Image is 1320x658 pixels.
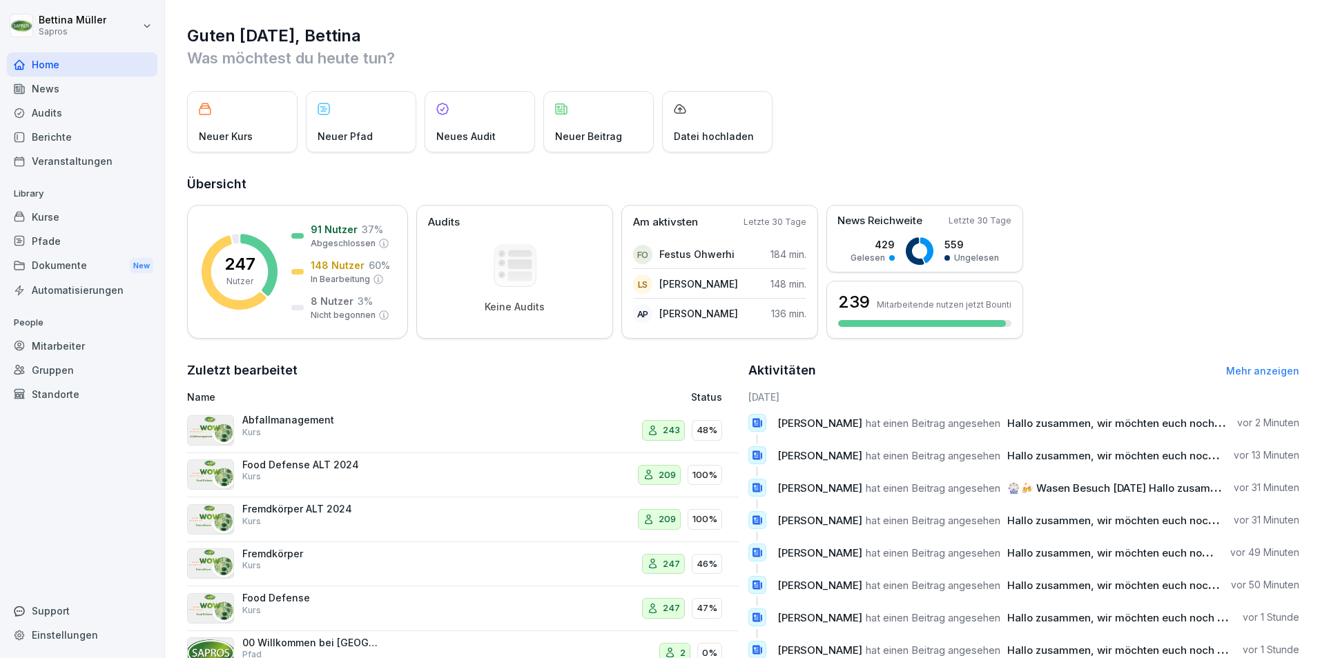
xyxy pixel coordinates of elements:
a: Mehr anzeigen [1226,365,1299,377]
p: Ungelesen [954,252,999,264]
a: Kurse [7,205,157,229]
p: 91 Nutzer [311,222,358,237]
p: Festus Ohwerhi [659,247,735,261]
p: Nicht begonnen [311,309,376,321]
p: Neuer Beitrag [555,129,622,143]
p: Fremdkörper [242,548,380,560]
p: Neues Audit [436,129,496,143]
h2: Übersicht [187,175,1299,194]
p: Bettina Müller [39,14,106,26]
div: FO [633,245,652,264]
span: hat einen Beitrag angesehen [866,611,1000,624]
p: Am aktivsten [633,215,698,230]
p: Was möchtest du heute tun? [187,47,1299,69]
span: [PERSON_NAME] [777,417,862,430]
img: b09us41hredzt9sfzsl3gafq.png [187,593,234,624]
span: hat einen Beitrag angesehen [866,644,1000,657]
p: 209 [659,468,676,482]
span: hat einen Beitrag angesehen [866,417,1000,430]
p: 47% [697,601,717,615]
p: Food Defense ALT 2024 [242,459,380,471]
p: Neuer Kurs [199,129,253,143]
span: hat einen Beitrag angesehen [866,579,1000,592]
p: Letzte 30 Tage [949,215,1011,227]
p: Food Defense [242,592,380,604]
span: hat einen Beitrag angesehen [866,514,1000,527]
p: 209 [659,512,676,526]
p: Kurs [242,470,261,483]
a: Audits [7,101,157,125]
p: 46% [697,557,717,571]
p: News Reichweite [837,213,922,229]
a: Home [7,52,157,77]
a: Fremdkörper ALT 2024Kurs209100% [187,497,739,542]
p: 60 % [369,258,390,272]
a: DokumenteNew [7,253,157,279]
p: Datei hochladen [674,129,754,143]
h6: [DATE] [748,390,1300,404]
div: LS [633,275,652,294]
a: Mitarbeiter [7,334,157,358]
p: Audits [428,215,460,230]
p: Abfallmanagement [242,414,380,426]
p: Kurs [242,559,261,572]
div: Einstellungen [7,623,157,647]
p: vor 2 Minuten [1237,416,1299,430]
p: Kurs [242,515,261,528]
a: Veranstaltungen [7,149,157,173]
p: 148 Nutzer [311,258,365,272]
div: Dokumente [7,253,157,279]
p: [PERSON_NAME] [659,306,738,321]
p: Nutzer [226,275,253,288]
div: Standorte [7,382,157,406]
p: 37 % [362,222,383,237]
p: vor 1 Stunde [1243,610,1299,624]
a: Berichte [7,125,157,149]
p: Letzte 30 Tage [744,216,806,228]
p: 48% [697,423,717,437]
a: FremdkörperKurs24746% [187,542,739,587]
p: Neuer Pfad [318,129,373,143]
h3: 239 [838,290,870,314]
p: Kurs [242,604,261,617]
h2: Zuletzt bearbeitet [187,361,739,380]
a: AbfallmanagementKurs24348% [187,408,739,453]
span: [PERSON_NAME] [777,579,862,592]
span: hat einen Beitrag angesehen [866,546,1000,559]
img: b09us41hredzt9sfzsl3gafq.png [187,459,234,490]
p: 3 % [358,294,373,308]
p: vor 49 Minuten [1230,546,1299,559]
p: Name [187,390,532,404]
p: People [7,312,157,334]
h2: Aktivitäten [748,361,816,380]
p: 100% [692,512,717,526]
div: Support [7,599,157,623]
h1: Guten [DATE], Bettina [187,25,1299,47]
p: 247 [224,256,255,272]
img: tkgbk1fn8zp48wne4tjen41h.png [187,504,234,535]
a: News [7,77,157,101]
span: [PERSON_NAME] [777,644,862,657]
div: Automatisierungen [7,278,157,302]
div: AP [633,304,652,323]
span: [PERSON_NAME] [777,514,862,527]
p: Sapros [39,27,106,37]
p: 559 [944,237,999,252]
p: 184 min. [770,247,806,261]
p: [PERSON_NAME] [659,277,738,291]
p: vor 31 Minuten [1234,513,1299,527]
p: vor 13 Minuten [1234,448,1299,462]
p: 148 min. [770,277,806,291]
a: Gruppen [7,358,157,382]
p: Gelesen [851,252,885,264]
p: vor 31 Minuten [1234,481,1299,495]
a: Pfade [7,229,157,253]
